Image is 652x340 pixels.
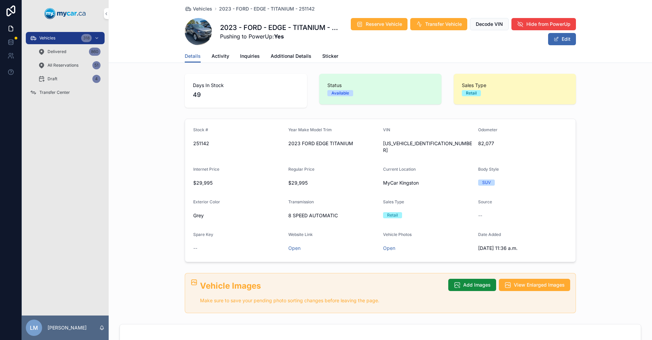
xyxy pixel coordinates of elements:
span: Body Style [478,167,499,172]
span: 82,077 [478,140,568,147]
span: Additional Details [271,53,311,60]
span: Inquiries [240,53,260,60]
span: Transmission [288,199,314,204]
span: Odometer [478,127,497,132]
div: ## Vehicle Images Make sure to save your pending photo sorting changes before leaving the page. [200,280,443,305]
span: $29,995 [288,180,378,186]
span: [US_VEHICLE_IDENTIFICATION_NUMBER] [383,140,473,154]
span: Vehicles [39,35,55,41]
a: Delivered860 [34,46,105,58]
a: Sticker [322,50,338,64]
span: Grey [193,212,204,219]
div: 318 [81,34,92,42]
span: Draft [48,76,57,82]
span: Delivered [48,49,66,54]
span: Hide from PowerUp [526,21,570,28]
span: Reserve Vehicle [366,21,402,28]
span: Details [185,53,201,60]
span: [DATE] 11:36 a.m. [478,245,568,252]
span: Stock # [193,127,208,132]
a: Draft4 [34,73,105,85]
button: Decode VIN [470,18,509,30]
button: Hide from PowerUp [511,18,576,30]
span: -- [193,245,197,252]
button: Add Images [448,279,496,291]
span: LM [30,324,38,332]
a: All Reservations51 [34,59,105,71]
a: Open [383,245,395,251]
a: Transfer Center [26,86,105,99]
span: 2023 FORD EDGE TITANIUM [288,140,378,147]
div: 860 [89,48,101,56]
a: Activity [212,50,229,64]
span: MyCar Kingston [383,180,419,186]
div: Retail [466,90,477,96]
a: Vehicles318 [26,32,105,44]
div: scrollable content [22,27,109,107]
span: Website Link [288,232,313,237]
div: 51 [92,61,101,69]
span: Decode VIN [476,21,503,28]
span: Sticker [322,53,338,60]
a: Vehicles [185,5,212,12]
a: 2023 - FORD - EDGE - TITANIUM - 251142 [219,5,315,12]
span: Pushing to PowerUp: [220,32,341,40]
button: Transfer Vehicle [410,18,467,30]
strong: Yes [274,33,284,40]
span: Spare Key [193,232,213,237]
a: Details [185,50,201,63]
span: Transfer Center [39,90,70,95]
h1: 2023 - FORD - EDGE - TITANIUM - 251142 [220,23,341,32]
span: Days In Stock [193,82,299,89]
div: Available [331,90,349,96]
span: Add Images [463,282,491,288]
span: $29,995 [193,180,283,186]
span: 8 SPEED AUTOMATIC [288,212,378,219]
div: 4 [92,75,101,83]
p: Make sure to save your pending photo sorting changes before leaving the page. [200,297,443,305]
h2: Vehicle Images [200,280,443,291]
span: 251142 [193,140,283,147]
img: App logo [44,8,86,19]
span: VIN [383,127,390,132]
a: Inquiries [240,50,260,64]
span: Status [327,82,433,89]
button: Edit [548,33,576,45]
span: Exterior Color [193,199,220,204]
span: Source [478,199,492,204]
span: Transfer Vehicle [425,21,462,28]
span: Date Added [478,232,501,237]
span: 49 [193,90,299,100]
span: -- [478,212,482,219]
span: Year Make Model Trim [288,127,332,132]
span: Activity [212,53,229,60]
span: Sales Type [462,82,568,89]
a: Additional Details [271,50,311,64]
button: Reserve Vehicle [351,18,407,30]
a: Open [288,245,301,251]
span: Regular Price [288,167,314,172]
span: Vehicle Photos [383,232,412,237]
div: Retail [387,212,398,218]
p: [PERSON_NAME] [48,324,87,331]
button: View Enlarged Images [499,279,570,291]
span: Current Location [383,167,416,172]
span: View Enlarged Images [514,282,565,288]
span: Sales Type [383,199,404,204]
div: SUV [482,180,491,186]
span: All Reservations [48,63,78,68]
span: Vehicles [193,5,212,12]
span: Internet Price [193,167,219,172]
